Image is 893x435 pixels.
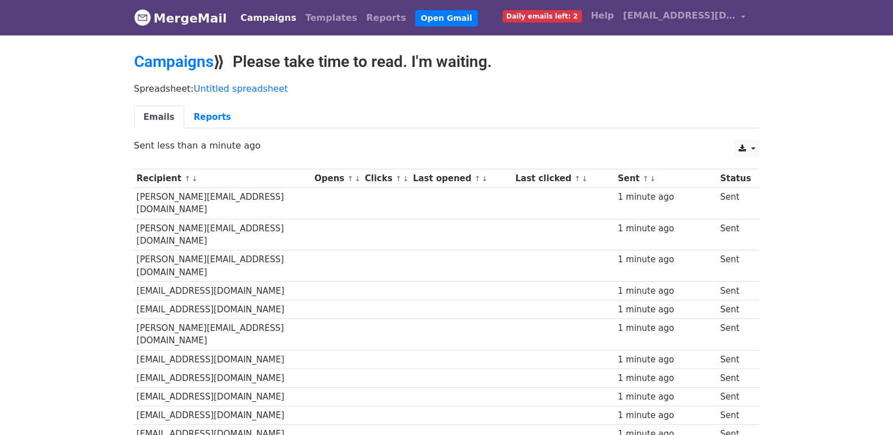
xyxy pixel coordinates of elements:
[194,83,288,94] a: Untitled spreadsheet
[581,174,588,183] a: ↓
[474,174,481,183] a: ↑
[134,319,312,351] td: [PERSON_NAME][EMAIL_ADDRESS][DOMAIN_NAME]
[301,7,362,29] a: Templates
[134,350,312,369] td: [EMAIL_ADDRESS][DOMAIN_NAME]
[134,52,759,71] h2: ⟫ Please take time to read. I'm waiting.
[503,10,582,23] span: Daily emails left: 2
[134,281,312,300] td: [EMAIL_ADDRESS][DOMAIN_NAME]
[717,319,753,351] td: Sent
[617,253,714,266] div: 1 minute ago
[410,169,513,188] th: Last opened
[617,391,714,403] div: 1 minute ago
[617,409,714,422] div: 1 minute ago
[348,174,354,183] a: ↑
[575,174,581,183] a: ↑
[617,285,714,298] div: 1 minute ago
[396,174,402,183] a: ↑
[717,387,753,406] td: Sent
[617,322,714,335] div: 1 minute ago
[184,106,241,129] a: Reports
[615,169,718,188] th: Sent
[643,174,649,183] a: ↑
[717,369,753,387] td: Sent
[403,174,409,183] a: ↓
[362,7,411,29] a: Reports
[362,169,410,188] th: Clicks
[134,387,312,406] td: [EMAIL_ADDRESS][DOMAIN_NAME]
[617,372,714,385] div: 1 minute ago
[650,174,656,183] a: ↓
[498,5,587,27] a: Daily emails left: 2
[134,140,759,151] p: Sent less than a minute ago
[312,169,362,188] th: Opens
[587,5,619,27] a: Help
[134,9,151,26] img: MergeMail logo
[617,191,714,204] div: 1 minute ago
[134,83,759,95] p: Spreadsheet:
[717,350,753,369] td: Sent
[192,174,198,183] a: ↓
[184,174,190,183] a: ↑
[617,303,714,316] div: 1 minute ago
[134,301,312,319] td: [EMAIL_ADDRESS][DOMAIN_NAME]
[482,174,488,183] a: ↓
[354,174,361,183] a: ↓
[134,406,312,425] td: [EMAIL_ADDRESS][DOMAIN_NAME]
[717,169,753,188] th: Status
[134,219,312,250] td: [PERSON_NAME][EMAIL_ADDRESS][DOMAIN_NAME]
[415,10,478,26] a: Open Gmail
[513,169,615,188] th: Last clicked
[717,219,753,250] td: Sent
[236,7,301,29] a: Campaigns
[617,353,714,366] div: 1 minute ago
[617,222,714,235] div: 1 minute ago
[717,281,753,300] td: Sent
[717,250,753,282] td: Sent
[717,406,753,425] td: Sent
[717,301,753,319] td: Sent
[134,6,227,30] a: MergeMail
[134,369,312,387] td: [EMAIL_ADDRESS][DOMAIN_NAME]
[717,188,753,219] td: Sent
[134,188,312,219] td: [PERSON_NAME][EMAIL_ADDRESS][DOMAIN_NAME]
[623,9,736,23] span: [EMAIL_ADDRESS][DOMAIN_NAME]
[134,169,312,188] th: Recipient
[134,52,214,71] a: Campaigns
[619,5,750,31] a: [EMAIL_ADDRESS][DOMAIN_NAME]
[134,106,184,129] a: Emails
[134,250,312,282] td: [PERSON_NAME][EMAIL_ADDRESS][DOMAIN_NAME]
